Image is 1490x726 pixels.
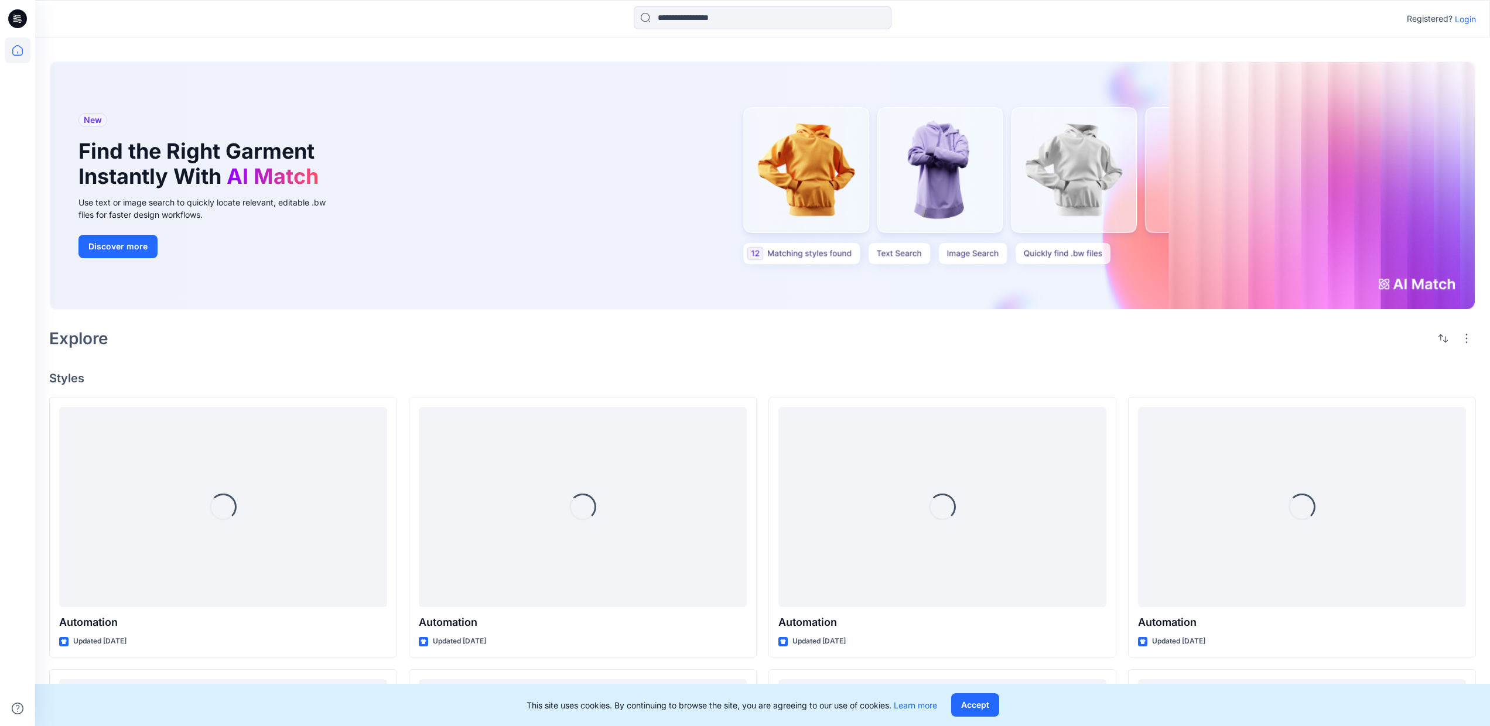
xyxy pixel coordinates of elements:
[49,371,1476,385] h4: Styles
[73,635,127,648] p: Updated [DATE]
[78,139,324,189] h1: Find the Right Garment Instantly With
[84,113,102,127] span: New
[59,614,387,631] p: Automation
[894,700,937,710] a: Learn more
[49,329,108,348] h2: Explore
[227,163,319,189] span: AI Match
[1455,13,1476,25] p: Login
[78,235,158,258] button: Discover more
[792,635,846,648] p: Updated [DATE]
[527,699,937,711] p: This site uses cookies. By continuing to browse the site, you are agreeing to our use of cookies.
[433,635,486,648] p: Updated [DATE]
[1138,614,1466,631] p: Automation
[951,693,999,717] button: Accept
[778,614,1106,631] p: Automation
[1407,12,1453,26] p: Registered?
[1152,635,1205,648] p: Updated [DATE]
[78,196,342,221] div: Use text or image search to quickly locate relevant, editable .bw files for faster design workflows.
[419,614,747,631] p: Automation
